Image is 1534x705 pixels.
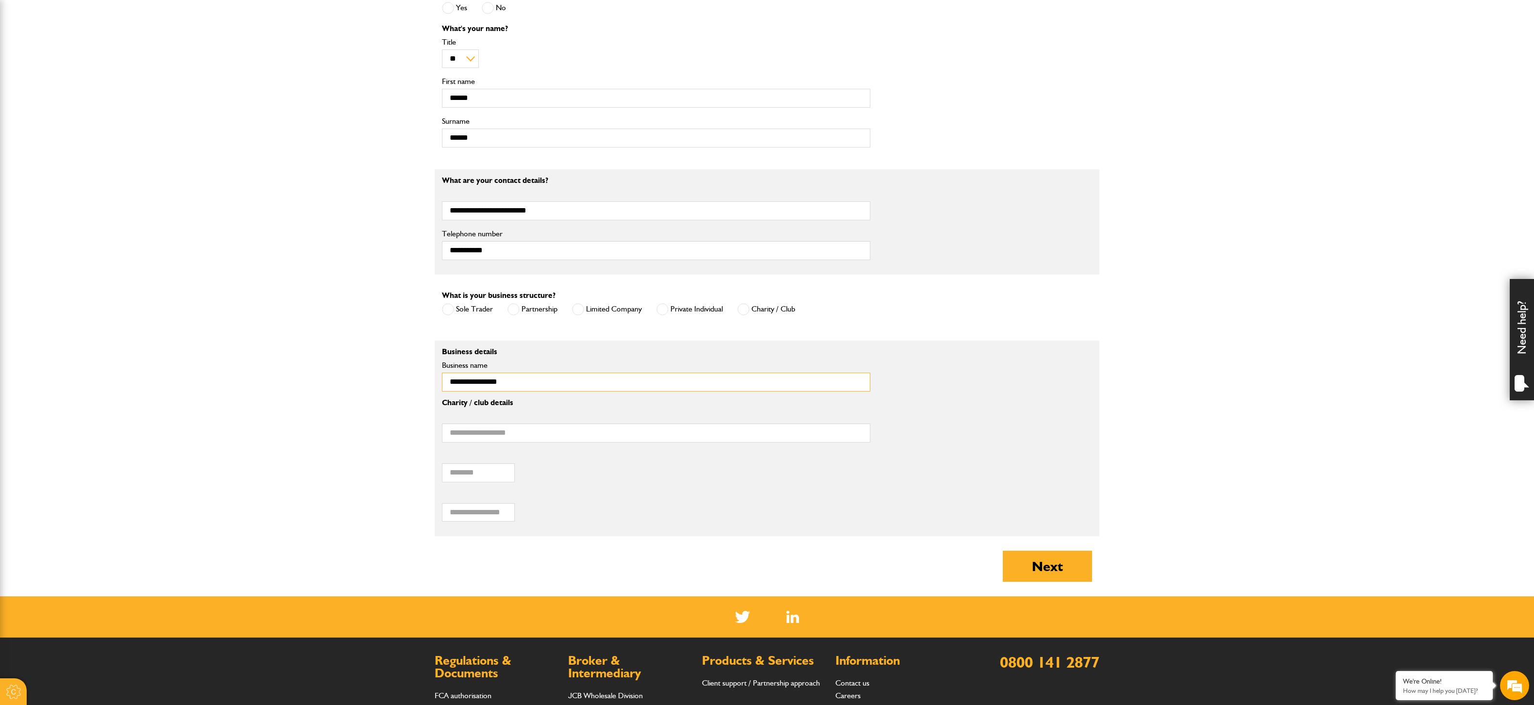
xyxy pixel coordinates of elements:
[13,147,177,168] input: Enter your phone number
[442,303,493,315] label: Sole Trader
[16,54,41,67] img: d_20077148190_company_1631870298795_20077148190
[442,2,467,14] label: Yes
[1000,653,1099,672] a: 0800 141 2877
[435,655,558,679] h2: Regulations & Documents
[786,611,800,623] img: Linked In
[442,25,870,33] p: What's your name?
[835,691,861,700] a: Careers
[13,90,177,111] input: Enter your last name
[1403,687,1485,694] p: How may I help you today?
[737,303,795,315] label: Charity / Club
[1403,677,1485,686] div: We're Online!
[482,2,506,14] label: No
[442,78,870,85] label: First name
[132,299,176,312] em: Start Chat
[786,611,800,623] a: LinkedIn
[735,611,750,623] img: Twitter
[572,303,642,315] label: Limited Company
[568,655,692,679] h2: Broker & Intermediary
[835,678,869,688] a: Contact us
[507,303,557,315] label: Partnership
[442,348,870,356] p: Business details
[442,117,870,125] label: Surname
[656,303,723,315] label: Private Individual
[442,230,870,238] label: Telephone number
[435,691,491,700] a: FCA authorisation
[13,118,177,140] input: Enter your email address
[442,292,555,299] label: What is your business structure?
[442,38,870,46] label: Title
[442,177,870,184] p: What are your contact details?
[702,678,820,688] a: Client support / Partnership approach
[1510,279,1534,400] div: Need help?
[442,399,870,407] p: Charity / club details
[568,691,643,700] a: JCB Wholesale Division
[13,176,177,291] textarea: Type your message and hit 'Enter'
[835,655,959,667] h2: Information
[702,655,826,667] h2: Products & Services
[50,54,163,67] div: Chat with us now
[1003,551,1092,582] button: Next
[442,361,870,369] label: Business name
[159,5,182,28] div: Minimize live chat window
